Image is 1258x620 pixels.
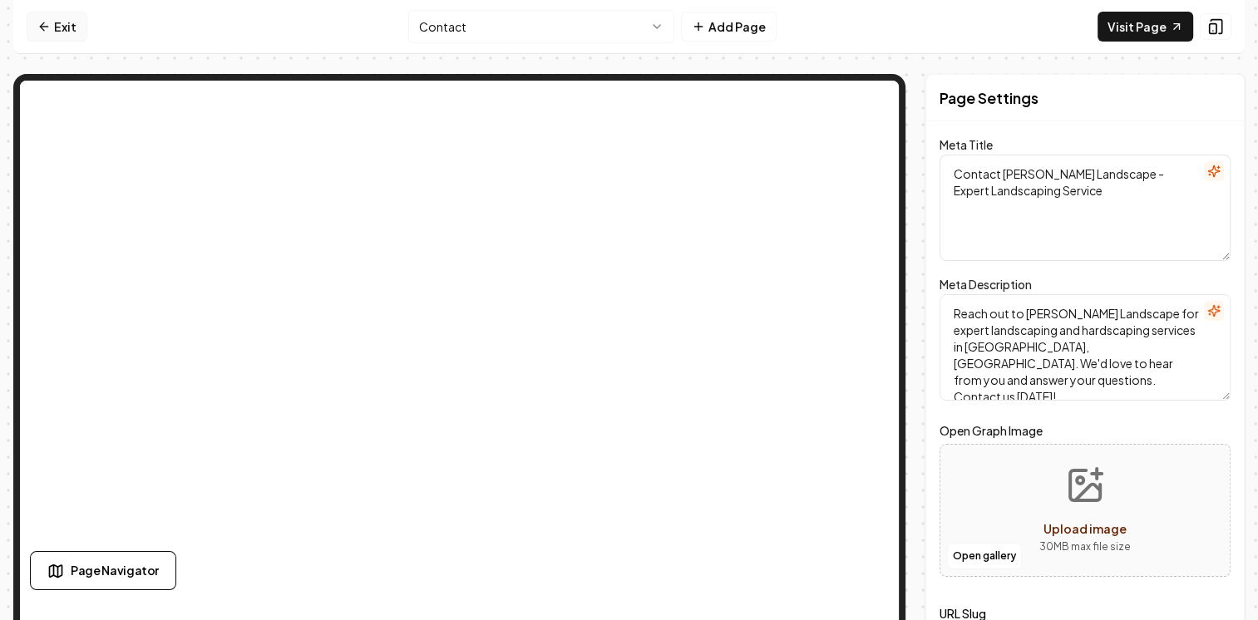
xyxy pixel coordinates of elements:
[681,12,777,42] button: Add Page
[1043,521,1127,536] span: Upload image
[1098,12,1193,42] a: Visit Page
[27,12,87,42] a: Exit
[1026,452,1144,568] button: Upload image
[30,551,176,590] button: Page Navigator
[947,543,1022,569] button: Open gallery
[940,86,1038,110] h2: Page Settings
[71,562,159,579] span: Page Navigator
[1039,539,1131,555] p: 30 MB max file size
[940,421,1231,440] label: Open Graph Image
[940,137,993,152] label: Meta Title
[940,277,1032,292] label: Meta Description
